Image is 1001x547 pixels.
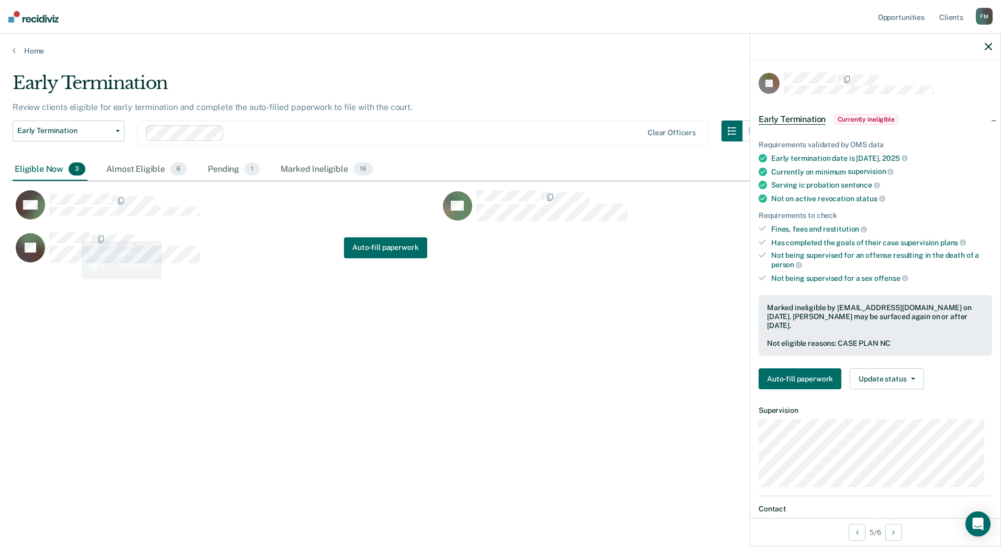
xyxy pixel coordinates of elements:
span: 2025 [882,154,907,162]
span: 3 [69,162,85,176]
span: Early Termination [17,126,112,135]
div: Almost Eligible [104,158,189,181]
span: 16 [353,162,373,176]
div: Pending [206,158,262,181]
div: Requirements validated by OMS data [759,140,992,149]
div: Early Termination [13,72,763,102]
div: Fines, fees and [771,224,992,234]
a: Navigate to form link [344,237,427,258]
div: Currently on minimum [771,167,992,177]
div: Requirements to check [759,211,992,220]
button: Update status [850,368,924,389]
div: Not eligible reasons: CASE PLAN NC [767,339,984,348]
button: Auto-fill paperwork [759,368,841,389]
span: 1 [244,162,260,176]
div: Early termination date is [DATE], [771,154,992,163]
div: Has completed the goals of their case supervision [771,238,992,247]
div: Marked Ineligible [279,158,374,181]
div: CaseloadOpportunityCell-125517 [13,232,440,273]
div: Serving ic probation [771,180,992,190]
dt: Supervision [759,406,992,415]
dt: Contact [759,505,992,513]
div: CaseloadOpportunityCell-247353 [440,190,867,232]
span: sentence [841,181,880,189]
div: Not being supervised for an offense resulting in the death of a [771,251,992,269]
span: plans [940,238,966,247]
div: CaseloadOpportunityCell-281016 [13,190,440,232]
a: Navigate to form link [759,368,846,389]
div: Early TerminationCurrently ineligible [750,103,1000,136]
div: Clear officers [648,128,696,137]
span: status [856,194,885,203]
p: Review clients eligible for early termination and complete the auto-filled paperwork to file with... [13,102,413,112]
button: Auto-fill paperwork [344,237,427,258]
div: 5 / 6 [750,518,1000,546]
img: Recidiviz [8,11,59,23]
a: Home [13,46,988,56]
span: restitution [823,225,867,233]
div: Open Intercom Messenger [965,511,991,537]
div: Not being supervised for a sex [771,273,992,283]
span: offense [874,274,908,282]
button: Previous Opportunity [849,524,865,541]
span: Early Termination [759,114,826,125]
div: Marked ineligible by [EMAIL_ADDRESS][DOMAIN_NAME] on [DATE]. [PERSON_NAME] may be surfaced again ... [767,303,984,330]
span: supervision [848,167,894,176]
span: Currently ineligible [834,114,898,125]
span: person [771,260,802,269]
button: Next Opportunity [885,524,902,541]
div: Not on active revocation [771,194,992,203]
div: Eligible Now [13,158,87,181]
div: F M [976,8,993,25]
span: 6 [170,162,187,176]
